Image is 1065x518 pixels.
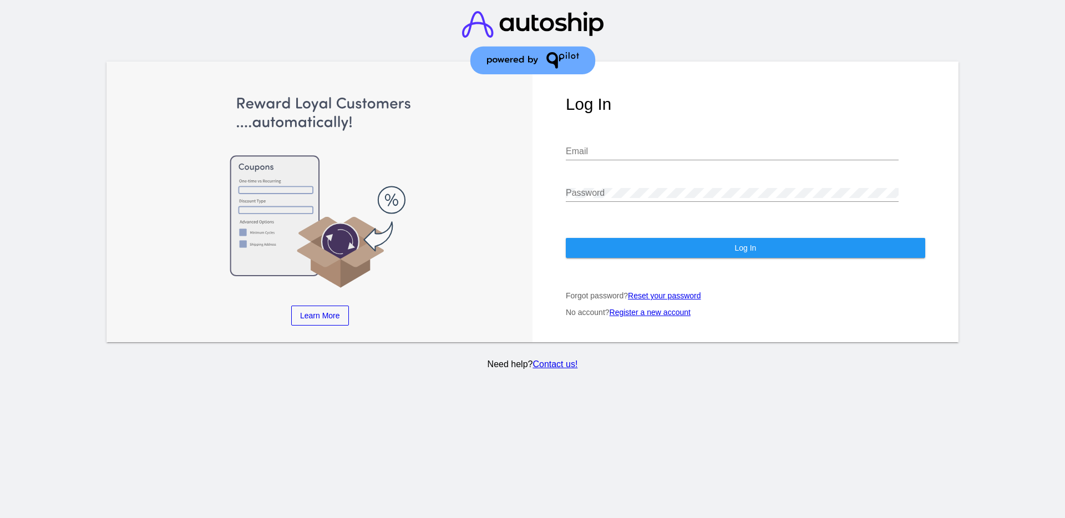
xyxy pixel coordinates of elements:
[566,291,925,300] p: Forgot password?
[566,238,925,258] button: Log In
[566,95,925,114] h1: Log In
[610,308,691,317] a: Register a new account
[300,311,340,320] span: Learn More
[291,306,349,326] a: Learn More
[628,291,701,300] a: Reset your password
[105,359,961,369] p: Need help?
[140,95,500,289] img: Apply Coupons Automatically to Scheduled Orders with QPilot
[566,146,899,156] input: Email
[532,359,577,369] a: Contact us!
[734,243,756,252] span: Log In
[566,308,925,317] p: No account?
